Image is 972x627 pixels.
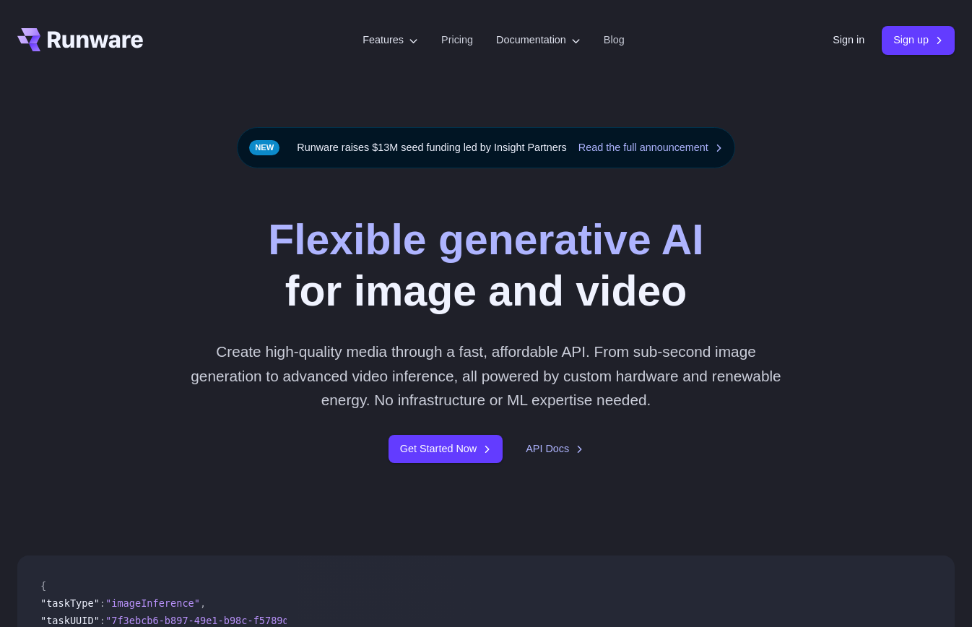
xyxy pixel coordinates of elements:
label: Documentation [496,32,581,48]
h1: for image and video [268,215,703,316]
span: , [200,597,206,609]
a: Get Started Now [389,435,503,463]
a: Pricing [441,32,473,48]
label: Features [363,32,418,48]
a: Go to / [17,28,143,51]
span: "taskType" [40,597,100,609]
span: "imageInference" [105,597,200,609]
span: { [40,580,46,592]
a: Sign up [882,26,955,54]
a: Sign in [833,32,864,48]
a: Blog [604,32,625,48]
span: "7f3ebcb6-b897-49e1-b98c-f5789d2d40d7" [105,615,330,626]
a: Read the full announcement [578,139,723,156]
strong: Flexible generative AI [268,216,703,263]
a: API Docs [526,441,583,457]
span: : [100,615,105,626]
span: "taskUUID" [40,615,100,626]
div: Runware raises $13M seed funding led by Insight Partners [237,127,735,168]
span: : [100,597,105,609]
p: Create high-quality media through a fast, affordable API. From sub-second image generation to adv... [186,340,786,412]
